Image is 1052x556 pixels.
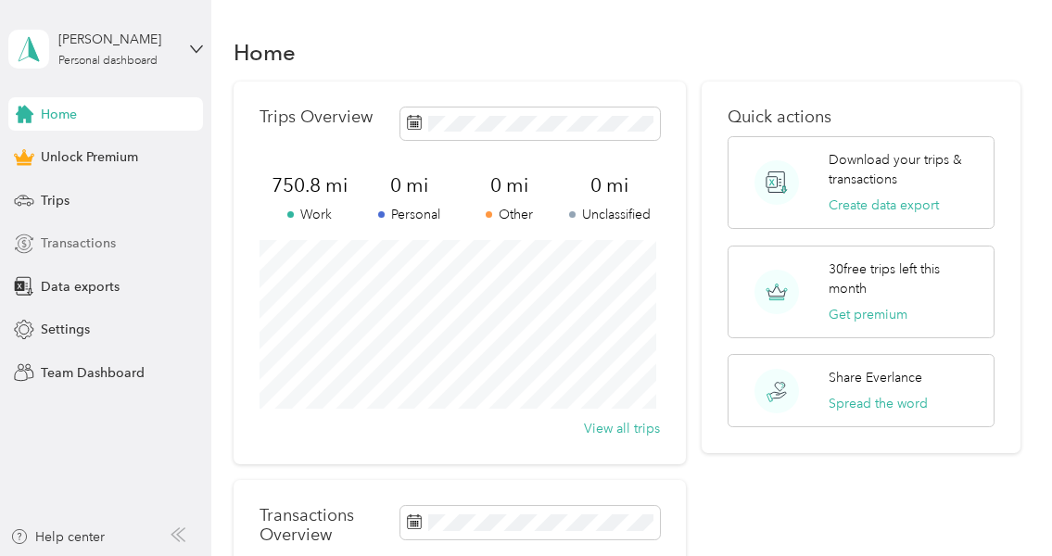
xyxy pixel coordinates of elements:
p: Unclassified [560,205,660,224]
span: 750.8 mi [260,172,360,198]
span: 0 mi [560,172,660,198]
div: Personal dashboard [58,56,158,67]
span: Trips [41,191,70,210]
p: Work [260,205,360,224]
p: Trips Overview [260,107,373,127]
span: 0 mi [360,172,460,198]
p: Download your trips & transactions [829,150,981,189]
p: Personal [360,205,460,224]
span: Data exports [41,277,120,297]
p: 30 free trips left this month [829,259,981,298]
button: Create data export [829,196,939,215]
button: Get premium [829,305,907,324]
span: 0 mi [460,172,560,198]
span: Home [41,105,77,124]
p: Other [460,205,560,224]
button: View all trips [584,419,660,438]
h1: Home [234,43,296,62]
span: Unlock Premium [41,147,138,167]
button: Spread the word [829,394,928,413]
span: Settings [41,320,90,339]
p: Share Everlance [829,368,922,387]
p: Transactions Overview [260,506,390,545]
iframe: Everlance-gr Chat Button Frame [948,452,1052,556]
div: [PERSON_NAME] [58,30,174,49]
p: Quick actions [728,107,994,127]
button: Help center [10,527,105,547]
span: Team Dashboard [41,363,145,383]
span: Transactions [41,234,116,253]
